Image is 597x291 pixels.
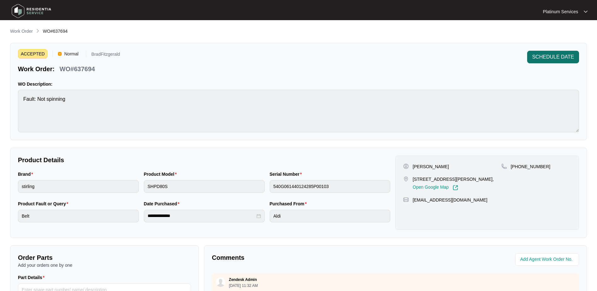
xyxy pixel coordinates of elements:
p: WO Description: [18,81,579,87]
input: Purchased From [270,210,391,222]
p: WO#637694 [59,65,95,73]
input: Product Fault or Query [18,210,139,222]
img: Link-External [453,185,458,191]
button: SCHEDULE DATE [527,51,579,63]
img: map-pin [403,176,409,182]
img: residentia service logo [9,2,54,20]
span: WO#637694 [43,29,68,34]
span: SCHEDULE DATE [532,53,574,61]
p: Add your orders one by one [18,262,191,268]
img: map-pin [403,197,409,203]
input: Date Purchased [148,213,255,219]
img: user-pin [403,163,409,169]
input: Add Agent Work Order No. [520,256,575,263]
img: map-pin [501,163,507,169]
p: Work Order [10,28,33,34]
a: Work Order [9,28,34,35]
label: Product Fault or Query [18,201,71,207]
label: Brand [18,171,36,177]
label: Date Purchased [144,201,182,207]
span: ACCEPTED [18,49,48,59]
p: [PERSON_NAME] [413,163,449,170]
img: chevron-right [35,28,40,33]
a: Open Google Map [413,185,458,191]
label: Part Details [18,274,47,281]
p: Comments [212,253,391,262]
p: [STREET_ADDRESS][PERSON_NAME], [413,176,494,182]
p: Platinum Services [543,9,578,15]
label: Product Model [144,171,179,177]
label: Purchased From [270,201,309,207]
input: Product Model [144,180,265,193]
p: Work Order: [18,65,54,73]
img: dropdown arrow [584,10,588,13]
p: Zendesk Admin [229,277,257,282]
p: Product Details [18,156,390,164]
img: Vercel Logo [58,52,62,56]
input: Brand [18,180,139,193]
textarea: Fault: Not spinning [18,90,579,132]
p: [EMAIL_ADDRESS][DOMAIN_NAME] [413,197,487,203]
label: Serial Number [270,171,304,177]
p: BradFitzgerald [91,52,120,59]
p: [PHONE_NUMBER] [511,163,550,170]
span: Normal [62,49,81,59]
input: Serial Number [270,180,391,193]
p: [DATE] 11:32 AM [229,284,258,288]
p: Order Parts [18,253,191,262]
img: user.svg [216,277,225,287]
